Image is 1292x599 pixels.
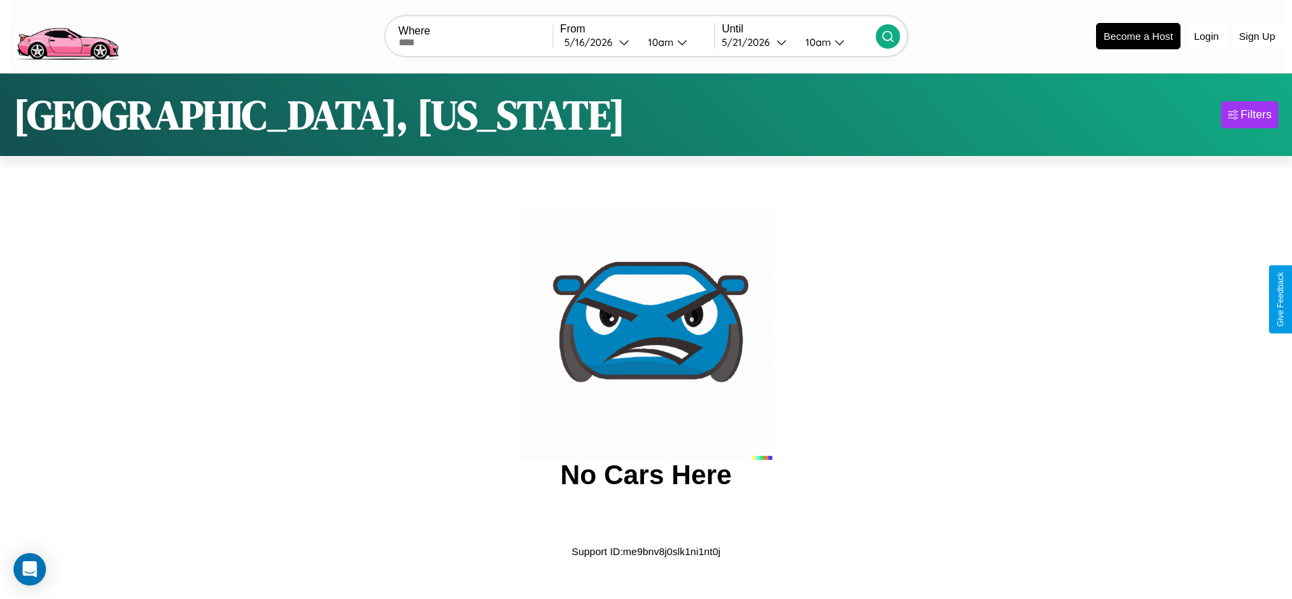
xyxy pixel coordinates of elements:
div: Give Feedback [1276,272,1285,327]
p: Support ID: me9bnv8j0slk1ni1nt0j [572,542,720,561]
button: Sign Up [1233,24,1282,49]
button: 10am [637,35,714,49]
button: Filters [1221,101,1278,128]
h2: No Cars Here [560,460,731,490]
div: 5 / 21 / 2026 [722,36,776,49]
h1: [GEOGRAPHIC_DATA], [US_STATE] [14,87,625,142]
label: Until [722,23,876,35]
button: 10am [795,35,876,49]
div: 10am [799,36,835,49]
button: 5/16/2026 [560,35,637,49]
div: Open Intercom Messenger [14,553,46,585]
img: logo [10,7,124,63]
div: 10am [641,36,677,49]
div: Filters [1241,108,1272,122]
img: car [520,207,772,460]
label: From [560,23,714,35]
button: Become a Host [1096,23,1181,49]
div: 5 / 16 / 2026 [564,36,619,49]
button: Login [1187,24,1226,49]
label: Where [399,25,553,37]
